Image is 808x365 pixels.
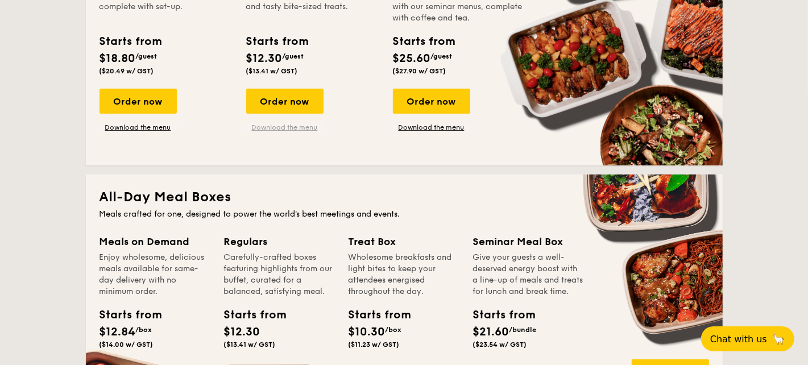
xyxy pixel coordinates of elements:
span: $10.30 [349,325,386,339]
span: $12.30 [246,52,283,65]
a: Download the menu [246,123,324,132]
span: ($14.00 w/ GST) [100,341,154,349]
div: Starts from [349,306,400,323]
span: ($13.41 w/ GST) [224,341,276,349]
span: $25.60 [393,52,431,65]
div: Order now [100,89,177,114]
span: ($20.49 w/ GST) [100,67,154,75]
div: Order now [246,89,324,114]
span: ($13.41 w/ GST) [246,67,298,75]
span: ($23.54 w/ GST) [473,341,527,349]
span: $12.84 [100,325,136,339]
span: ($27.90 w/ GST) [393,67,446,75]
div: Starts from [393,33,455,50]
span: /guest [431,52,453,60]
button: Chat with us🦙 [701,326,794,351]
span: /bundle [509,326,537,334]
div: Meals crafted for one, designed to power the world's best meetings and events. [100,209,709,220]
h2: All-Day Meal Boxes [100,188,709,206]
div: Treat Box [349,234,459,250]
span: $21.60 [473,325,509,339]
span: $18.80 [100,52,136,65]
div: Starts from [100,33,161,50]
span: Chat with us [710,334,767,345]
span: /box [136,326,152,334]
div: Regulars [224,234,335,250]
div: Starts from [224,306,275,323]
span: ($11.23 w/ GST) [349,341,400,349]
div: Carefully-crafted boxes featuring highlights from our buffet, curated for a balanced, satisfying ... [224,252,335,297]
div: Enjoy wholesome, delicious meals available for same-day delivery with no minimum order. [100,252,210,297]
div: Seminar Meal Box [473,234,584,250]
span: /guest [136,52,158,60]
div: Starts from [100,306,151,323]
div: Give your guests a well-deserved energy boost with a line-up of meals and treats for lunch and br... [473,252,584,297]
a: Download the menu [100,123,177,132]
div: Wholesome breakfasts and light bites to keep your attendees energised throughout the day. [349,252,459,297]
span: 🦙 [772,333,785,346]
a: Download the menu [393,123,470,132]
div: Meals on Demand [100,234,210,250]
div: Starts from [473,306,524,323]
div: Order now [393,89,470,114]
span: /guest [283,52,304,60]
span: /box [386,326,402,334]
div: Starts from [246,33,308,50]
span: $12.30 [224,325,260,339]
